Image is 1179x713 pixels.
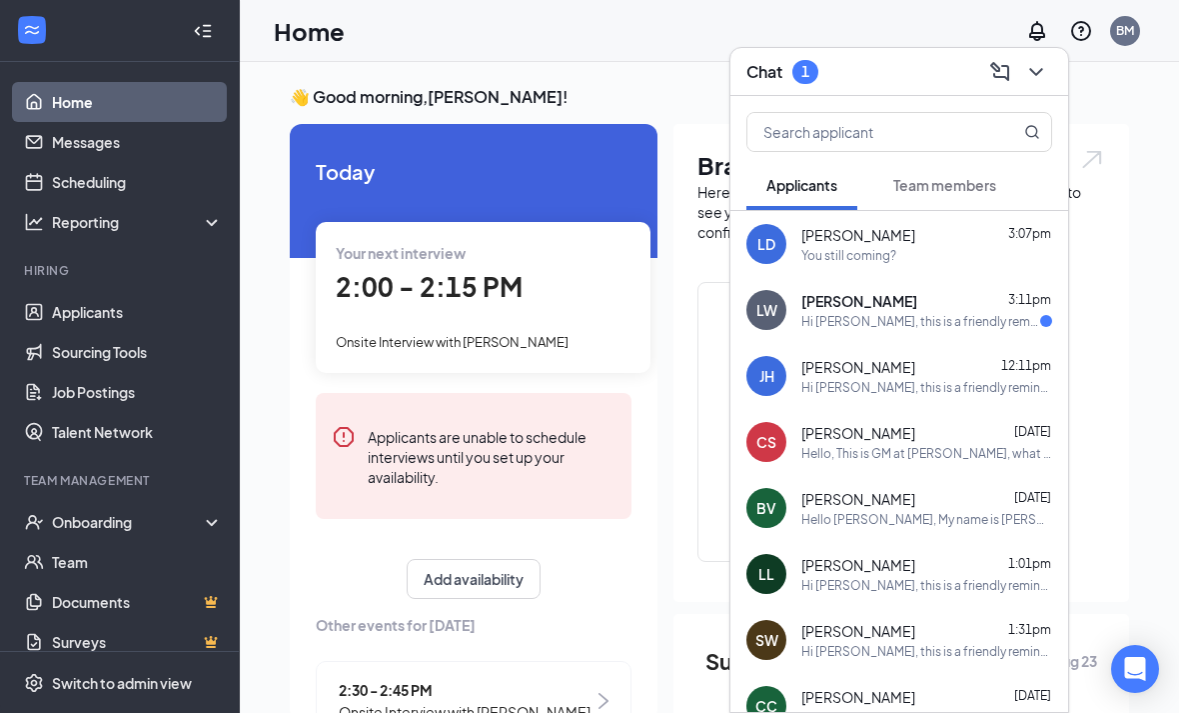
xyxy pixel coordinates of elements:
span: [PERSON_NAME] [801,555,915,575]
svg: Collapse [193,21,213,41]
div: LD [757,234,775,254]
span: 1:31pm [1008,622,1051,637]
a: Job Postings [52,372,223,412]
input: Search applicant [747,113,984,151]
span: Summary of last week [705,644,938,679]
span: Applicants [766,176,837,194]
div: Applicants are unable to schedule interviews until you set up your availability. [368,425,615,487]
a: Messages [52,122,223,162]
div: SW [755,630,778,650]
svg: ComposeMessage [988,60,1012,84]
svg: UserCheck [24,512,44,532]
h1: Home [274,14,345,48]
span: [PERSON_NAME] [801,621,915,641]
div: Hi [PERSON_NAME], this is a friendly reminder. To move forward with your application for Crew Mem... [801,313,1040,330]
div: 1 [801,63,809,80]
button: ComposeMessage [984,56,1016,88]
span: 1:01pm [1008,556,1051,571]
span: 3:11pm [1008,292,1051,307]
div: Team Management [24,472,219,489]
svg: Notifications [1025,19,1049,43]
a: SurveysCrown [52,622,223,662]
div: Onboarding [52,512,206,532]
span: [DATE] [1014,490,1051,505]
h1: Brand [697,148,1105,182]
span: 12:11pm [1001,358,1051,373]
div: You still coming? [801,247,896,264]
div: Switch to admin view [52,673,192,693]
svg: QuestionInfo [1069,19,1093,43]
div: JH [759,366,774,386]
span: 2:00 - 2:15 PM [336,270,523,303]
div: Hi [PERSON_NAME], this is a friendly reminder. Your interview with [PERSON_NAME]'s for Delivery D... [801,643,1052,660]
div: CS [756,432,776,452]
span: Other events for [DATE] [316,614,631,636]
div: Hi [PERSON_NAME], this is a friendly reminder. Your interview with [PERSON_NAME]'s for Assistant ... [801,577,1052,594]
div: LL [758,564,774,584]
span: Onsite Interview with [PERSON_NAME] [336,334,569,350]
div: Hello [PERSON_NAME], My name is [PERSON_NAME] and I am the District Manager for the [PERSON_NAME]... [801,511,1052,528]
span: Your next interview [336,244,466,262]
span: [PERSON_NAME] [801,423,915,443]
img: open.6027fd2a22e1237b5b06.svg [1079,148,1105,171]
button: ChevronDown [1020,56,1052,88]
span: Team members [893,176,996,194]
div: Hi [PERSON_NAME], this is a friendly reminder. To move forward with your application for Crew Mem... [801,379,1052,396]
svg: Settings [24,673,44,693]
span: [PERSON_NAME] [801,225,915,245]
span: 2:30 - 2:45 PM [339,679,590,701]
a: Applicants [52,292,223,332]
svg: WorkstreamLogo [22,20,42,40]
div: Reporting [52,212,224,232]
div: BM [1116,22,1134,39]
svg: ChevronDown [1024,60,1048,84]
div: Hello, This is GM at [PERSON_NAME], what day would work best for an interview ? [801,445,1052,462]
svg: Error [332,425,356,449]
span: [PERSON_NAME] [801,357,915,377]
span: 3:07pm [1008,226,1051,241]
span: [PERSON_NAME] [801,687,915,707]
a: Sourcing Tools [52,332,223,372]
svg: Analysis [24,212,44,232]
div: Open Intercom Messenger [1111,645,1159,693]
h3: Chat [746,61,782,83]
span: [PERSON_NAME] [801,489,915,509]
div: BV [756,498,776,518]
a: Scheduling [52,162,223,202]
a: DocumentsCrown [52,582,223,622]
span: [DATE] [1014,688,1051,703]
span: [PERSON_NAME] [801,291,917,311]
h3: 👋 Good morning, [PERSON_NAME] ! [290,86,1129,108]
span: [DATE] [1014,424,1051,439]
button: Add availability [407,559,541,599]
div: LW [756,300,777,320]
div: Hiring [24,262,219,279]
span: Today [316,156,631,187]
svg: MagnifyingGlass [1024,124,1040,140]
div: Here are the brands under this account. Click into a brand to see your locations, managers, job p... [697,182,1105,242]
a: Talent Network [52,412,223,452]
a: Home [52,82,223,122]
a: Team [52,542,223,582]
